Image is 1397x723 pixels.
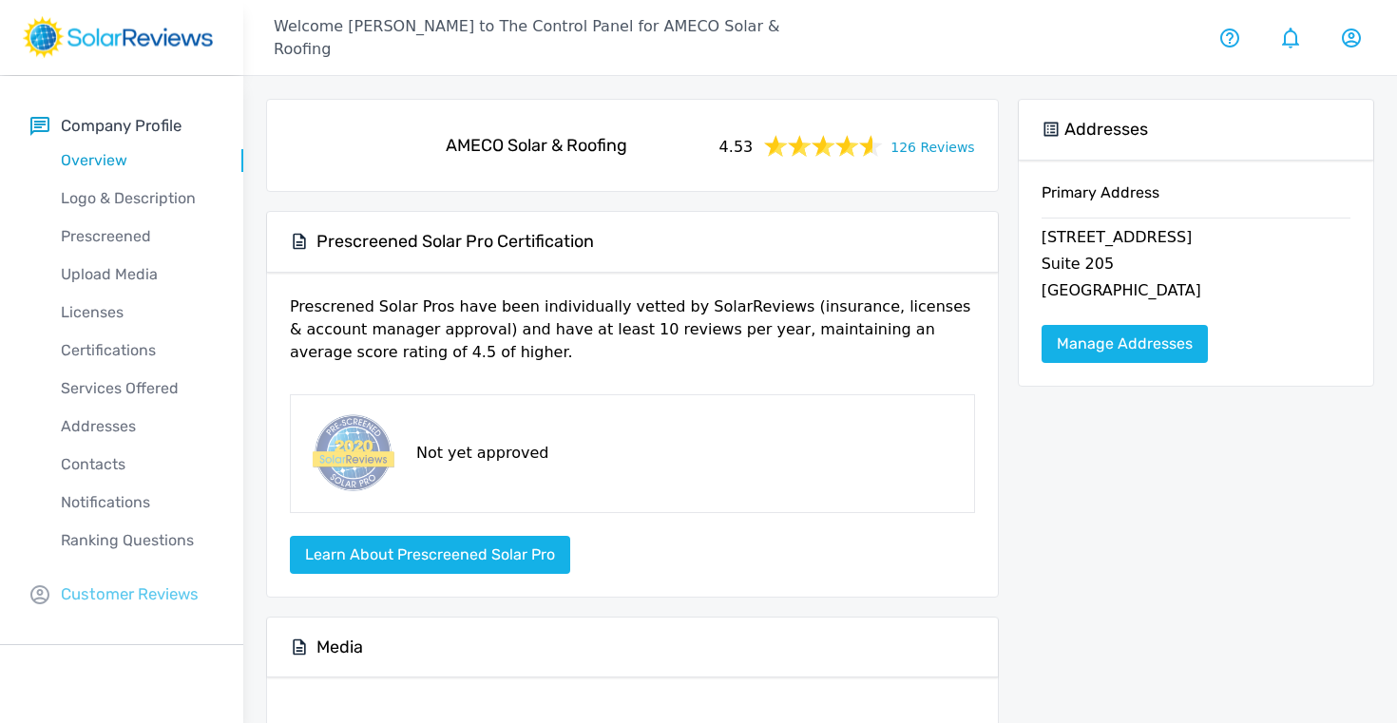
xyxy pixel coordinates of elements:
[30,415,243,438] p: Addresses
[1042,325,1208,363] a: Manage Addresses
[274,15,820,61] p: Welcome [PERSON_NAME] to The Control Panel for AMECO Solar & Roofing
[30,187,243,210] p: Logo & Description
[416,442,548,465] p: Not yet approved
[30,301,243,324] p: Licenses
[30,370,243,408] a: Services Offered
[30,149,243,172] p: Overview
[719,132,754,159] span: 4.53
[30,453,243,476] p: Contacts
[290,295,975,379] p: Prescrened Solar Pros have been individually vetted by SolarReviews (insurance, licenses & accoun...
[30,225,243,248] p: Prescreened
[1042,253,1350,279] p: Suite 205
[30,142,243,180] a: Overview
[290,545,570,563] a: Learn about Prescreened Solar Pro
[1042,226,1350,253] p: [STREET_ADDRESS]
[61,582,199,606] p: Customer Reviews
[290,536,570,574] button: Learn about Prescreened Solar Pro
[316,231,594,253] h5: Prescreened Solar Pro Certification
[316,637,363,658] h5: Media
[30,218,243,256] a: Prescreened
[30,256,243,294] a: Upload Media
[30,446,243,484] a: Contacts
[30,484,243,522] a: Notifications
[30,529,243,552] p: Ranking Questions
[446,135,627,157] h5: AMECO Solar & Roofing
[30,294,243,332] a: Licenses
[306,410,397,497] img: prescreened-badge.png
[61,114,182,138] p: Company Profile
[890,134,974,158] a: 126 Reviews
[30,522,243,560] a: Ranking Questions
[1042,183,1350,218] h6: Primary Address
[30,263,243,286] p: Upload Media
[1042,279,1350,306] p: [GEOGRAPHIC_DATA]
[30,377,243,400] p: Services Offered
[1064,119,1148,141] h5: Addresses
[30,408,243,446] a: Addresses
[30,339,243,362] p: Certifications
[30,491,243,514] p: Notifications
[30,180,243,218] a: Logo & Description
[30,332,243,370] a: Certifications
